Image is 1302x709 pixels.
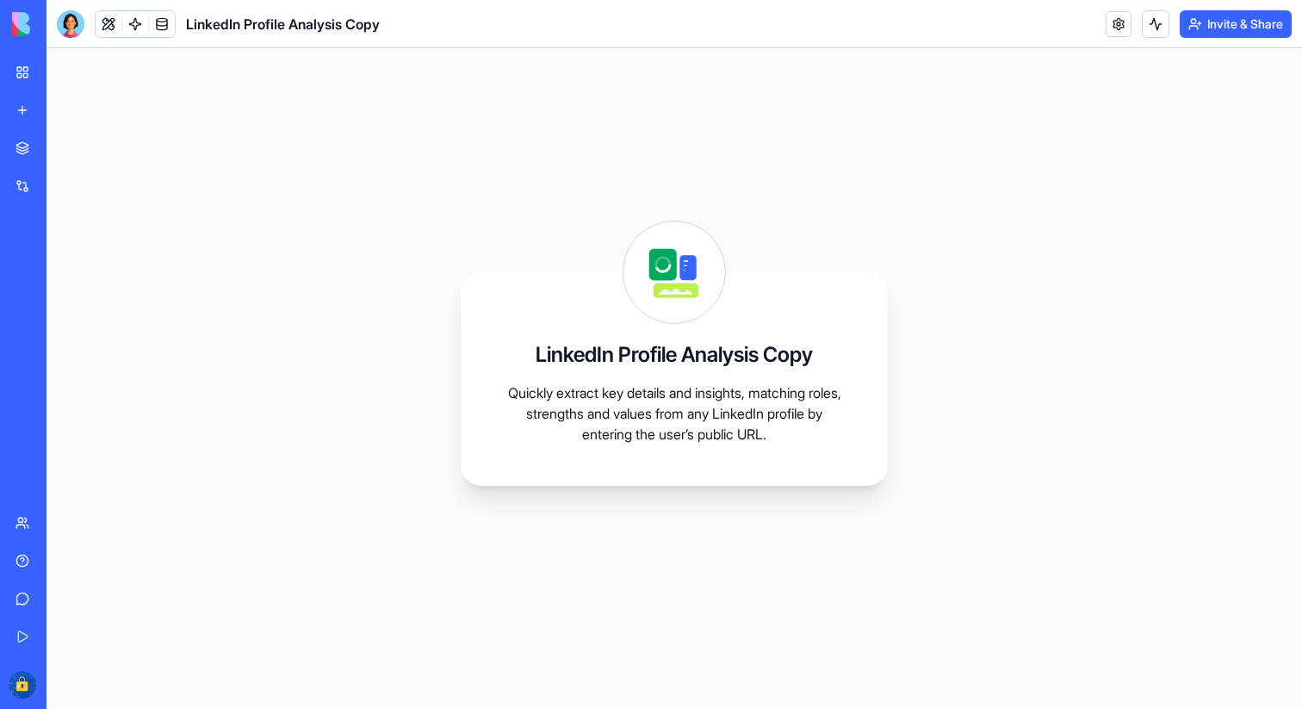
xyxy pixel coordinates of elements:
[502,382,846,445] p: Quickly extract key details and insights, matching roles, strengths and values from any LinkedIn ...
[1180,10,1292,38] button: Invite & Share
[536,341,813,369] h3: LinkedIn Profile Analysis Copy
[186,14,380,34] span: LinkedIn Profile Analysis Copy
[12,12,119,36] img: logo
[9,671,36,699] img: ACg8ocLpNnvIBuCdpcG9WTeQKWNTdVt5fQf7npJgy5jzK0hDfXboY-kEbQ=s96-c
